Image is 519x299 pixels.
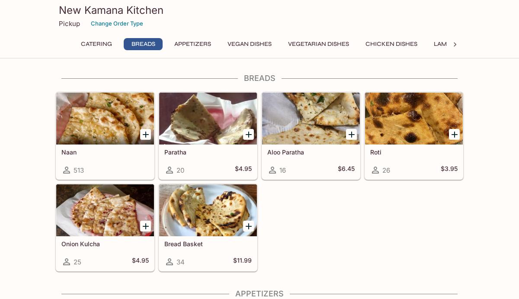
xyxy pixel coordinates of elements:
[164,148,252,156] h5: Paratha
[164,240,252,248] h5: Bread Basket
[56,92,154,180] a: Naan513
[159,184,257,236] div: Bread Basket
[55,289,464,299] h4: Appetizers
[59,3,460,17] h3: New Kamana Kitchen
[262,93,360,145] div: Aloo Paratha
[283,38,354,50] button: Vegetarian Dishes
[132,257,149,267] h5: $4.95
[267,148,355,156] h5: Aloo Paratha
[233,257,252,267] h5: $11.99
[361,38,422,50] button: Chicken Dishes
[140,221,151,231] button: Add Onion Kulcha
[176,258,185,266] span: 34
[124,38,163,50] button: Breads
[74,166,84,174] span: 513
[235,165,252,175] h5: $4.95
[382,166,390,174] span: 26
[223,38,276,50] button: Vegan Dishes
[74,258,81,266] span: 25
[243,221,254,231] button: Add Bread Basket
[56,184,154,236] div: Onion Kulcha
[370,148,458,156] h5: Roti
[61,148,149,156] h5: Naan
[243,129,254,140] button: Add Paratha
[159,92,257,180] a: Paratha20$4.95
[365,93,463,145] div: Roti
[56,184,154,271] a: Onion Kulcha25$4.95
[346,129,357,140] button: Add Aloo Paratha
[338,165,355,175] h5: $6.45
[76,38,117,50] button: Catering
[55,74,464,83] h4: Breads
[140,129,151,140] button: Add Naan
[449,129,460,140] button: Add Roti
[262,92,360,180] a: Aloo Paratha16$6.45
[365,92,463,180] a: Roti26$3.95
[441,165,458,175] h5: $3.95
[279,166,286,174] span: 16
[159,93,257,145] div: Paratha
[59,19,80,28] p: Pickup
[176,166,184,174] span: 20
[87,17,147,30] button: Change Order Type
[429,38,478,50] button: Lamb Dishes
[56,93,154,145] div: Naan
[159,184,257,271] a: Bread Basket34$11.99
[61,240,149,248] h5: Onion Kulcha
[170,38,216,50] button: Appetizers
